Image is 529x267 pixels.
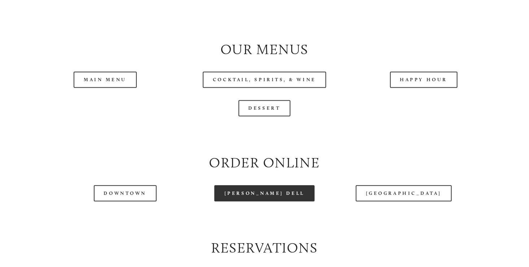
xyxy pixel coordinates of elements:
a: Cocktail, Spirits, & Wine [203,71,326,88]
a: Dessert [239,100,291,116]
a: [GEOGRAPHIC_DATA] [356,185,452,201]
h2: Order Online [32,153,497,173]
a: Main Menu [74,71,137,88]
a: [PERSON_NAME] Dell [214,185,315,201]
a: Downtown [94,185,157,201]
h2: Reservations [32,238,497,258]
a: Happy Hour [390,71,458,88]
